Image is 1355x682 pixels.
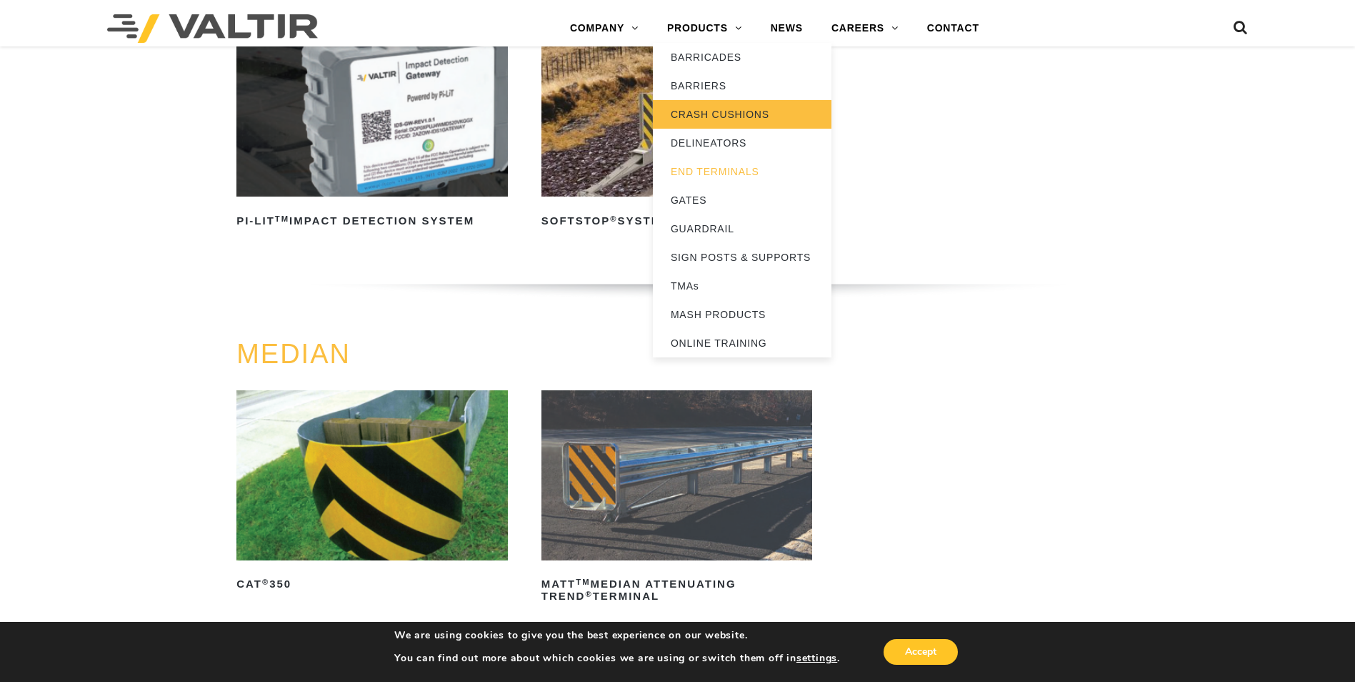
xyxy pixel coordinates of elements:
a: ONLINE TRAINING [653,329,831,357]
h2: SoftStop System [541,209,813,232]
h2: MATT Median Attenuating TREND Terminal [541,573,813,608]
h2: PI-LIT Impact Detection System [236,209,508,232]
button: Accept [884,639,958,665]
a: END TERMINALS [653,157,831,186]
a: MATTTMMedian Attenuating TREND®Terminal [541,390,813,607]
a: PRODUCTS [653,14,756,43]
a: MEDIAN [236,339,351,369]
a: MASH PRODUCTS [653,300,831,329]
h2: CAT 350 [236,573,508,596]
a: PI-LITTMImpact Detection System [236,27,508,232]
sup: ® [585,590,592,598]
a: SoftStop®System [541,27,813,232]
sup: TM [576,578,590,586]
a: BARRIERS [653,71,831,100]
sup: ® [262,578,269,586]
a: CAREERS [817,14,913,43]
a: CRASH CUSHIONS [653,100,831,129]
sup: TM [275,214,289,223]
p: We are using cookies to give you the best experience on our website. [394,629,840,642]
a: NEWS [756,14,817,43]
a: TMAs [653,272,831,300]
a: COMPANY [556,14,653,43]
sup: ® [610,214,617,223]
a: GATES [653,186,831,214]
a: DELINEATORS [653,129,831,157]
a: GUARDRAIL [653,214,831,243]
img: Valtir [107,14,318,43]
img: SoftStop System End Terminal [541,27,813,197]
a: SIGN POSTS & SUPPORTS [653,243,831,272]
a: CAT®350 [236,390,508,595]
a: BARRICADES [653,43,831,71]
p: You can find out more about which cookies we are using or switch them off in . [394,652,840,665]
a: CONTACT [913,14,994,43]
button: settings [796,652,837,665]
